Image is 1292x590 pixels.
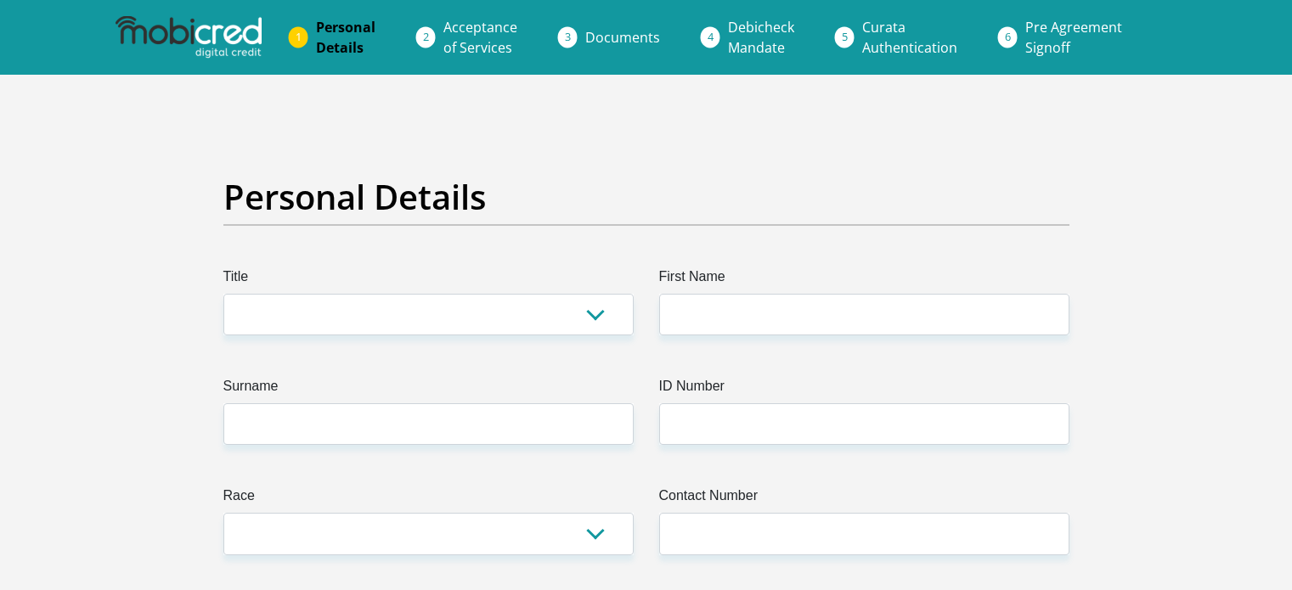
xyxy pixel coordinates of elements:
input: ID Number [659,403,1069,445]
span: Personal Details [316,18,375,57]
a: CurataAuthentication [849,10,971,65]
a: Pre AgreementSignoff [1012,10,1136,65]
span: Pre Agreement Signoff [1025,18,1122,57]
a: Acceptanceof Services [430,10,531,65]
input: Surname [223,403,634,445]
span: Documents [585,28,660,47]
span: Acceptance of Services [443,18,517,57]
label: Title [223,267,634,294]
label: Race [223,486,634,513]
span: Debicheck Mandate [728,18,794,57]
a: DebicheckMandate [714,10,808,65]
label: Surname [223,376,634,403]
label: First Name [659,267,1069,294]
a: PersonalDetails [302,10,389,65]
a: Documents [572,20,674,54]
label: Contact Number [659,486,1069,513]
span: Curata Authentication [862,18,957,57]
h2: Personal Details [223,177,1069,217]
label: ID Number [659,376,1069,403]
input: Contact Number [659,513,1069,554]
img: mobicred logo [116,16,262,59]
input: First Name [659,294,1069,335]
